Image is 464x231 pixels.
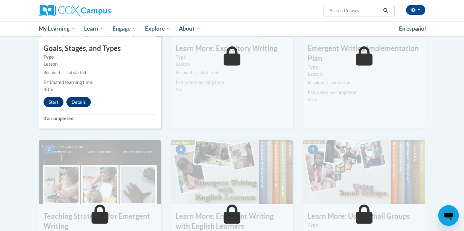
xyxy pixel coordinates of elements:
[406,5,425,15] button: Account Settings
[176,53,288,61] label: Type
[308,80,324,85] span: Required
[176,87,182,92] span: 5m
[171,43,293,53] h3: Learn More: Expository Writing
[308,145,318,154] span: 9
[39,43,161,53] h3: Goals, Stages, and Types
[381,7,391,14] button: Search
[176,79,288,86] div: Estimated learning time:
[66,70,86,75] span: not started
[308,97,317,102] span: 40m
[43,61,156,68] div: Lesson
[141,21,175,36] a: Explore
[308,89,420,96] div: Estimated learning time:
[176,61,288,68] div: Lesson
[308,71,420,78] div: Lesson
[39,140,161,204] img: Course Image
[175,21,205,36] a: About
[43,79,156,86] div: Estimated learning time:
[303,43,425,63] h3: Emergent Writing Implementation Plan
[29,21,435,36] div: Main menu
[63,70,64,75] span: |
[176,70,192,75] span: Required
[43,97,63,107] button: Start
[43,87,53,92] span: 40m
[43,145,54,154] span: 7
[171,140,293,204] img: Course Image
[112,25,137,33] span: Engage
[303,140,425,204] img: Course Image
[303,211,425,221] h3: Learn More: Using Small Groups
[438,205,459,226] iframe: Button to launch messaging window
[179,25,201,33] span: About
[308,63,420,71] label: Type
[327,80,328,85] span: |
[39,5,111,16] img: Cox Campus
[39,5,161,16] a: Cox Campus
[66,97,91,107] button: Details
[329,7,381,14] input: Search Courses
[34,21,80,36] a: My Learning
[39,25,76,33] span: My Learning
[43,115,156,122] label: 0% completed
[195,70,196,75] span: |
[145,25,171,33] span: Explore
[43,70,60,75] span: Required
[108,21,141,36] a: Engage
[176,145,186,154] span: 8
[80,21,109,36] a: Learn
[84,25,104,33] span: Learn
[198,70,218,75] span: not started
[331,80,350,85] span: not started
[395,22,430,35] a: En español
[43,53,156,61] label: Type
[399,25,426,32] span: En español
[308,221,420,228] label: Type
